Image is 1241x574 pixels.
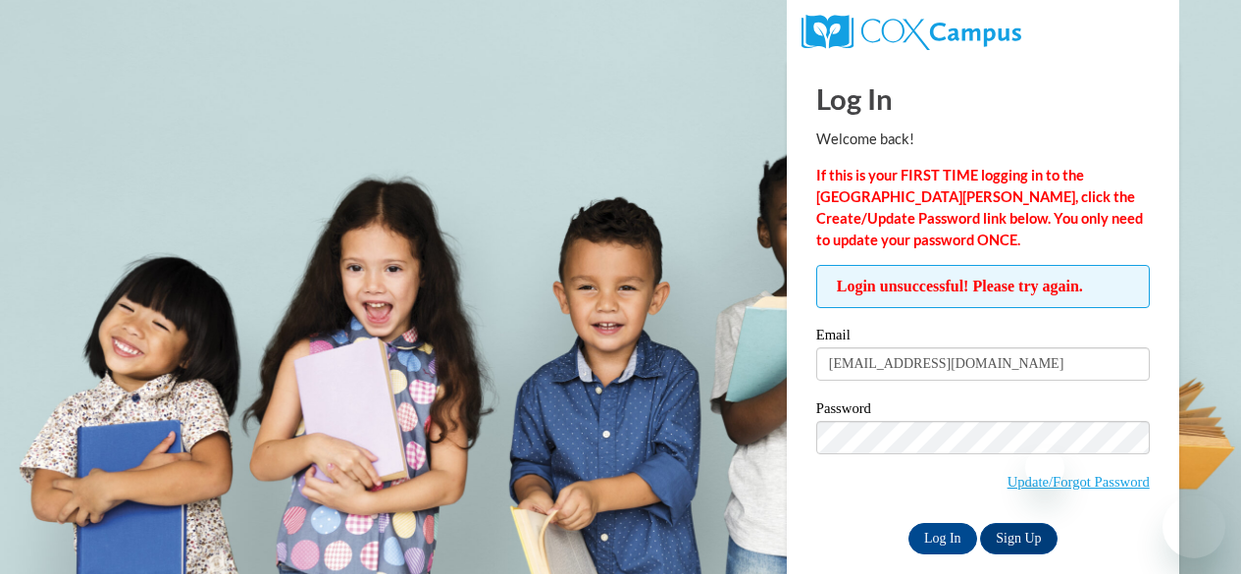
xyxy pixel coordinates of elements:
[1163,496,1225,558] iframe: Button to launch messaging window
[980,523,1057,554] a: Sign Up
[908,523,977,554] input: Log In
[816,167,1143,248] strong: If this is your FIRST TIME logging in to the [GEOGRAPHIC_DATA][PERSON_NAME], click the Create/Upd...
[816,78,1150,119] h1: Log In
[816,401,1150,421] label: Password
[816,129,1150,150] p: Welcome back!
[1008,474,1150,490] a: Update/Forgot Password
[816,328,1150,347] label: Email
[816,265,1150,308] span: Login unsuccessful! Please try again.
[1025,448,1064,488] iframe: Close message
[801,15,1021,50] img: COX Campus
